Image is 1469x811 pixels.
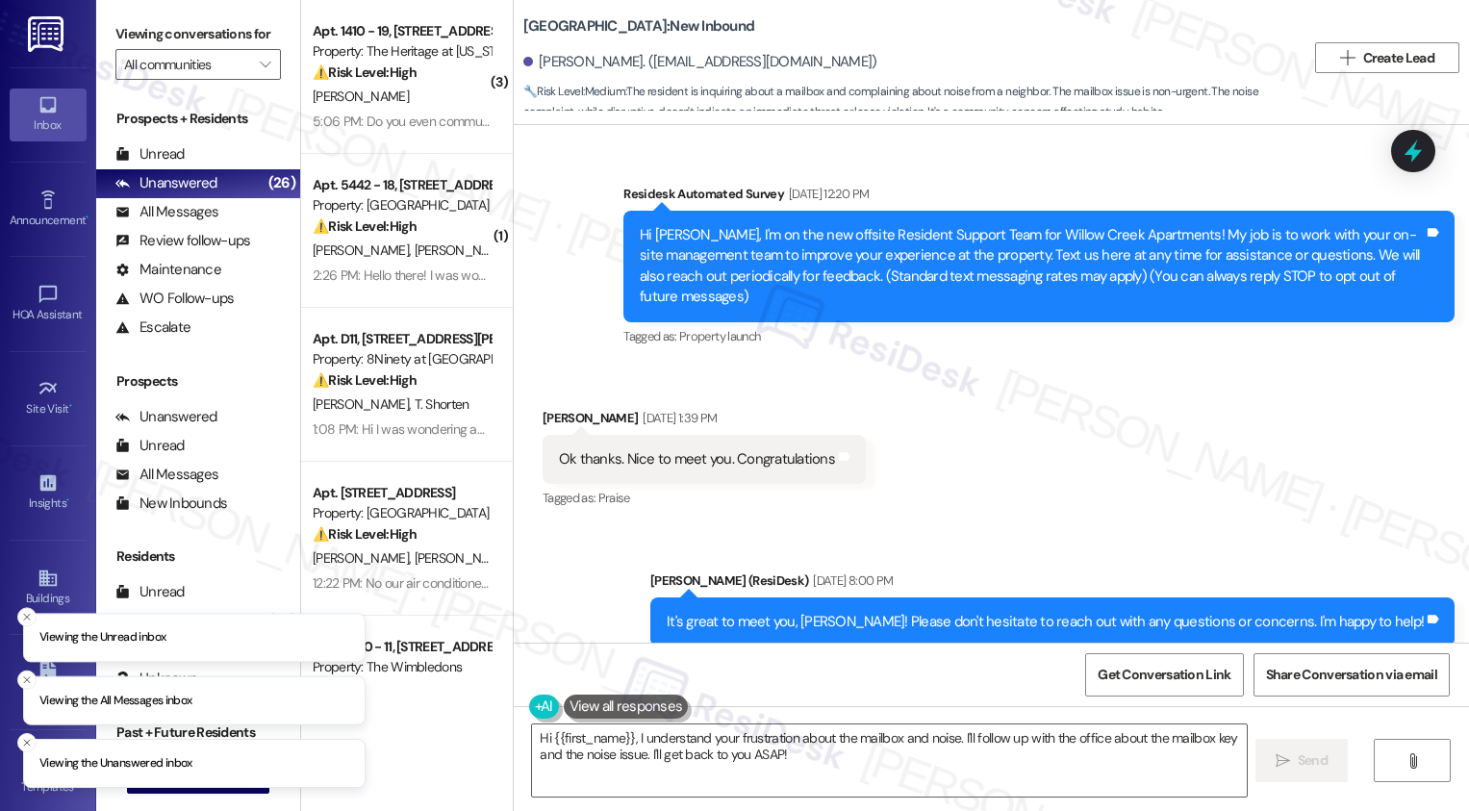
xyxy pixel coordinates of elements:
[313,657,491,677] div: Property: The Wimbledons
[598,490,630,506] span: Praise
[543,484,866,512] div: Tagged as:
[313,574,585,592] div: 12:22 PM: No our air conditioner is still not working
[414,241,510,259] span: [PERSON_NAME]
[39,755,192,773] p: Viewing the Unanswered inbox
[313,371,417,389] strong: ⚠️ Risk Level: High
[313,420,1125,438] div: 1:08 PM: Hi I was wondering as our lease agreement is coming to an end in November if there was a...
[313,525,417,543] strong: ⚠️ Risk Level: High
[1255,739,1349,782] button: Send
[115,582,185,602] div: Unread
[532,724,1247,797] textarea: Hi {{first_name}}, I understand your frustration about the mailbox and noise. I'll follow up with...
[623,322,1455,350] div: Tagged as:
[1254,653,1450,697] button: Share Conversation via email
[1406,753,1420,769] i: 
[66,494,69,507] span: •
[1276,753,1290,769] i: 
[115,260,221,280] div: Maintenance
[28,16,67,52] img: ResiDesk Logo
[313,483,491,503] div: Apt. [STREET_ADDRESS]
[115,19,281,49] label: Viewing conversations for
[313,549,415,567] span: [PERSON_NAME]
[10,89,87,140] a: Inbox
[650,570,1455,597] div: [PERSON_NAME] (ResiDesk)
[313,63,417,81] strong: ⚠️ Risk Level: High
[115,317,190,338] div: Escalate
[784,184,869,204] div: [DATE] 12:20 PM
[17,670,37,689] button: Close toast
[523,52,877,72] div: [PERSON_NAME]. ([EMAIL_ADDRESS][DOMAIN_NAME])
[17,733,37,752] button: Close toast
[10,750,87,802] a: Templates •
[1298,750,1328,771] span: Send
[808,570,893,591] div: [DATE] 8:00 PM
[39,692,192,709] p: Viewing the All Messages inbox
[1085,653,1243,697] button: Get Conversation Link
[313,21,491,41] div: Apt. 1410 - 19, [STREET_ADDRESS]
[313,88,409,105] span: [PERSON_NAME]
[96,109,300,129] div: Prospects + Residents
[1340,50,1355,65] i: 
[10,562,87,614] a: Buildings
[679,328,760,344] span: Property launch
[414,395,469,413] span: T. Shorten
[115,436,185,456] div: Unread
[1315,42,1459,73] button: Create Lead
[523,82,1305,123] span: : The resident is inquiring about a mailbox and complaining about noise from a neighbor. The mail...
[623,184,1455,211] div: Residesk Automated Survey
[1098,665,1230,685] span: Get Conversation Link
[115,173,217,193] div: Unanswered
[313,637,491,657] div: Apt. 12160 - 11, [STREET_ADDRESS]
[86,211,89,224] span: •
[313,349,491,369] div: Property: 8Ninety at [GEOGRAPHIC_DATA]
[115,289,234,309] div: WO Follow-ups
[264,168,300,198] div: (26)
[17,607,37,626] button: Close toast
[124,49,250,80] input: All communities
[638,408,717,428] div: [DATE] 1:39 PM
[115,202,218,222] div: All Messages
[115,231,250,251] div: Review follow-ups
[523,16,754,37] b: [GEOGRAPHIC_DATA]: New Inbound
[414,549,510,567] span: [PERSON_NAME]
[69,399,72,413] span: •
[1363,48,1434,68] span: Create Lead
[115,465,218,485] div: All Messages
[115,144,185,165] div: Unread
[313,503,491,523] div: Property: [GEOGRAPHIC_DATA]
[10,372,87,424] a: Site Visit •
[96,546,300,567] div: Residents
[559,449,835,469] div: Ok thanks. Nice to meet you. Congratulations
[313,175,491,195] div: Apt. 5442 - 18, [STREET_ADDRESS]
[523,84,625,99] strong: 🔧 Risk Level: Medium
[313,41,491,62] div: Property: The Heritage at [US_STATE]
[667,612,1424,632] div: It's great to meet you, [PERSON_NAME]! Please don't hesitate to reach out with any questions or c...
[313,266,1223,284] div: 2:26 PM: Hello there! I was wondering how long the altafiber guys were working [DATE]? Our intern...
[543,408,866,435] div: [PERSON_NAME]
[313,329,491,349] div: Apt. D11, [STREET_ADDRESS][PERSON_NAME]
[10,278,87,330] a: HOA Assistant
[1266,665,1437,685] span: Share Conversation via email
[313,217,417,235] strong: ⚠️ Risk Level: High
[313,395,415,413] span: [PERSON_NAME]
[313,241,415,259] span: [PERSON_NAME]
[313,195,491,215] div: Property: [GEOGRAPHIC_DATA]
[115,407,217,427] div: Unanswered
[115,494,227,514] div: New Inbounds
[10,467,87,519] a: Insights •
[10,656,87,708] a: Leads
[39,629,165,646] p: Viewing the Unread inbox
[96,371,300,392] div: Prospects
[640,225,1424,308] div: Hi [PERSON_NAME], I'm on the new offsite Resident Support Team for Willow Creek Apartments! My jo...
[260,57,270,72] i: 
